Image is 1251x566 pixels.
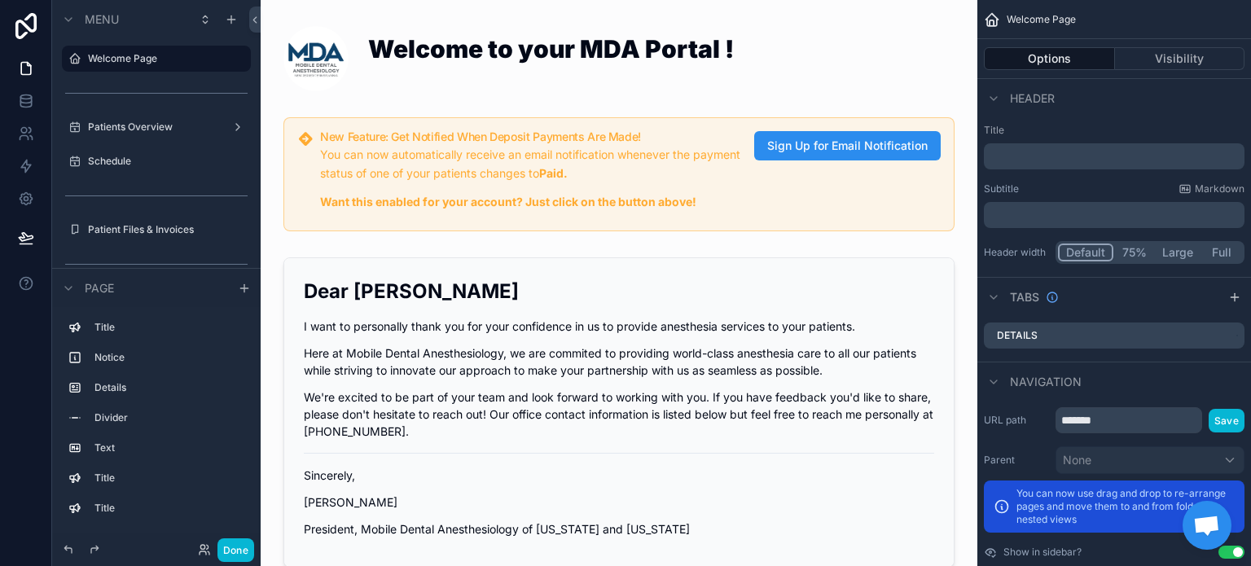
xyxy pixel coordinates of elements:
span: None [1063,452,1091,468]
a: Markdown [1179,182,1244,195]
label: Title [984,124,1244,137]
span: Navigation [1010,374,1082,390]
button: Visibility [1115,47,1245,70]
button: None [1056,446,1244,474]
span: Markdown [1195,182,1244,195]
span: Welcome Page [1007,13,1076,26]
label: Header width [984,246,1049,259]
span: Tabs [1010,289,1039,305]
div: scrollable content [52,307,261,533]
span: Page [85,280,114,296]
p: You can now use drag and drop to re-arrange pages and move them to and from folders or nested views [1016,487,1235,526]
label: Patients Overview [88,121,225,134]
label: Parent [984,454,1049,467]
div: scrollable content [984,143,1244,169]
button: Options [984,47,1115,70]
label: Welcome Page [88,52,241,65]
label: Details [997,329,1038,342]
label: Notice [94,351,244,364]
label: URL path [984,414,1049,427]
button: Save [1209,409,1244,432]
label: Title [94,502,244,515]
span: Menu [85,11,119,28]
button: Full [1201,244,1242,261]
label: Text [94,441,244,454]
button: 75% [1113,244,1155,261]
span: Header [1010,90,1055,107]
label: Title [94,472,244,485]
button: Large [1155,244,1201,261]
label: Title [94,321,244,334]
label: Divider [94,411,244,424]
label: Patient Files & Invoices [88,223,248,236]
button: Default [1058,244,1113,261]
label: Details [94,381,244,394]
label: Subtitle [984,182,1019,195]
div: Open chat [1183,501,1231,550]
label: Schedule [88,155,248,168]
label: Title [94,532,244,545]
button: Done [217,538,254,562]
div: scrollable content [984,202,1244,228]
